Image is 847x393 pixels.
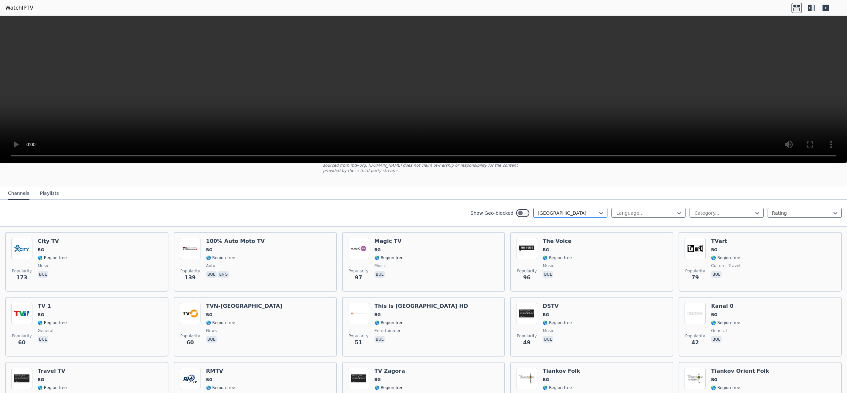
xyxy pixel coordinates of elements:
p: bul [38,336,48,343]
span: Popularity [517,333,537,339]
button: Channels [8,187,29,200]
button: Playlists [40,187,59,200]
span: BG [375,247,381,253]
h6: DSTV [543,303,572,309]
span: 🌎 Region-free [711,320,740,325]
span: 🌎 Region-free [543,320,572,325]
p: bul [375,271,385,278]
span: 🌎 Region-free [38,255,67,260]
span: news [206,328,217,333]
span: 🌎 Region-free [375,385,404,390]
span: travel [727,263,740,268]
h6: The Voice [543,238,572,245]
span: music [375,263,386,268]
p: eng [218,271,229,278]
span: 🌎 Region-free [206,255,235,260]
img: TVN-Bulgaria [180,303,201,324]
span: 96 [523,274,530,282]
span: BG [206,247,212,253]
img: TV 1 [11,303,32,324]
img: City TV [11,238,32,259]
img: Travel TV [11,368,32,389]
img: Kanal 0 [685,303,706,324]
a: WatchIPTV [5,4,33,12]
h6: Kanal 0 [711,303,740,309]
span: 🌎 Region-free [543,255,572,260]
span: BG [38,312,44,317]
span: Popularity [180,268,200,274]
p: bul [206,336,217,343]
h6: TV 1 [38,303,67,309]
span: 42 [691,339,699,347]
h6: RMTV [206,368,235,374]
img: The Voice [516,238,537,259]
span: Popularity [349,268,369,274]
span: BG [206,312,212,317]
span: 🌎 Region-free [206,385,235,390]
span: 79 [691,274,699,282]
p: bul [543,271,553,278]
img: This is Bulgaria HD [348,303,369,324]
span: 🌎 Region-free [206,320,235,325]
span: 51 [355,339,362,347]
span: Popularity [12,268,32,274]
p: bul [543,336,553,343]
span: 139 [185,274,196,282]
span: general [711,328,727,333]
span: BG [38,247,44,253]
span: Popularity [517,268,537,274]
img: Tiankov Orient Folk [685,368,706,389]
p: [DOMAIN_NAME] does not host or serve any video content directly. All streams available here are s... [323,157,524,173]
img: RMTV [180,368,201,389]
span: 49 [523,339,530,347]
h6: This is [GEOGRAPHIC_DATA] HD [375,303,468,309]
img: DSTV [516,303,537,324]
span: 60 [187,339,194,347]
h6: 100% Auto Moto TV [206,238,265,245]
img: Magic TV [348,238,369,259]
span: BG [543,312,549,317]
span: 🌎 Region-free [38,320,67,325]
span: Popularity [180,333,200,339]
img: TVart [685,238,706,259]
span: 🌎 Region-free [543,385,572,390]
span: 173 [16,274,27,282]
span: 🌎 Region-free [375,320,404,325]
h6: Travel TV [38,368,67,374]
h6: Magic TV [375,238,404,245]
span: auto [206,263,215,268]
span: 🌎 Region-free [711,385,740,390]
h6: Tiankov Orient Folk [711,368,769,374]
span: general [38,328,53,333]
h6: TVart [711,238,740,245]
span: music [38,263,49,268]
span: Popularity [349,333,369,339]
span: BG [711,312,717,317]
span: 🌎 Region-free [711,255,740,260]
span: BG [543,247,549,253]
span: BG [711,247,717,253]
span: 60 [18,339,25,347]
span: 🌎 Region-free [375,255,404,260]
span: 97 [355,274,362,282]
img: Tiankov Folk [516,368,537,389]
span: Popularity [685,333,705,339]
span: BG [543,377,549,382]
p: bul [711,271,722,278]
p: bul [38,271,48,278]
label: Show Geo-blocked [470,210,513,216]
h6: TVN-[GEOGRAPHIC_DATA] [206,303,283,309]
a: iptv-org [350,163,366,168]
img: 100% Auto Moto TV [180,238,201,259]
span: Popularity [12,333,32,339]
p: bul [711,336,722,343]
h6: TV Zagora [375,368,405,374]
span: BG [711,377,717,382]
span: BG [375,312,381,317]
span: BG [38,377,44,382]
h6: Tiankov Folk [543,368,580,374]
span: music [543,328,554,333]
span: BG [206,377,212,382]
span: culture [711,263,726,268]
h6: City TV [38,238,67,245]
